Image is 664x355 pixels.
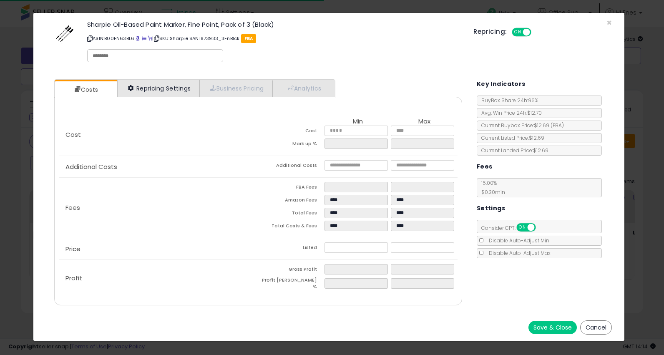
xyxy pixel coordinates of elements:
[55,81,116,98] a: Costs
[258,160,324,173] td: Additional Costs
[241,34,257,43] span: FBA
[258,182,324,195] td: FBA Fees
[391,118,457,126] th: Max
[258,242,324,255] td: Listed
[551,122,564,129] span: ( FBA )
[117,80,200,97] a: Repricing Settings
[513,29,523,36] span: ON
[258,221,324,234] td: Total Costs & Fees
[580,320,612,335] button: Cancel
[59,164,258,170] p: Additional Costs
[258,138,324,151] td: Mark up %
[272,80,334,97] a: Analytics
[477,189,505,196] span: $0.30 min
[534,224,548,231] span: OFF
[324,118,391,126] th: Min
[87,21,461,28] h3: Sharpie Oil-Based Paint Marker, Fine Point, Pack of 3 (Black)
[477,179,505,196] span: 15.00 %
[258,208,324,221] td: Total Fees
[477,97,538,104] span: BuyBox Share 24h: 96%
[52,21,77,46] img: 31F7ENPGxVS._SL60_.jpg
[528,321,577,334] button: Save & Close
[477,224,547,232] span: Consider CPT:
[59,246,258,252] p: Price
[199,80,272,97] a: Business Pricing
[258,277,324,292] td: Profit [PERSON_NAME] %
[534,122,564,129] span: $12.69
[142,35,146,42] a: All offer listings
[477,79,526,89] h5: Key Indicators
[148,35,152,42] a: Your listing only
[59,204,258,211] p: Fees
[59,131,258,138] p: Cost
[258,195,324,208] td: Amazon Fees
[477,203,505,214] h5: Settings
[485,249,551,257] span: Disable Auto-Adjust Max
[606,17,612,29] span: ×
[473,28,507,35] h5: Repricing:
[258,264,324,277] td: Gross Profit
[517,224,528,231] span: ON
[477,109,542,116] span: Avg. Win Price 24h: $12.70
[258,126,324,138] td: Cost
[59,275,258,282] p: Profit
[477,122,564,129] span: Current Buybox Price:
[530,29,543,36] span: OFF
[485,237,549,244] span: Disable Auto-Adjust Min
[477,147,548,154] span: Current Landed Price: $12.69
[136,35,140,42] a: BuyBox page
[477,161,493,172] h5: Fees
[87,32,461,45] p: ASIN: B00FN63BL6 | SKU: Sharpie SAN1873933_3FnBlck
[477,134,544,141] span: Current Listed Price: $12.69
